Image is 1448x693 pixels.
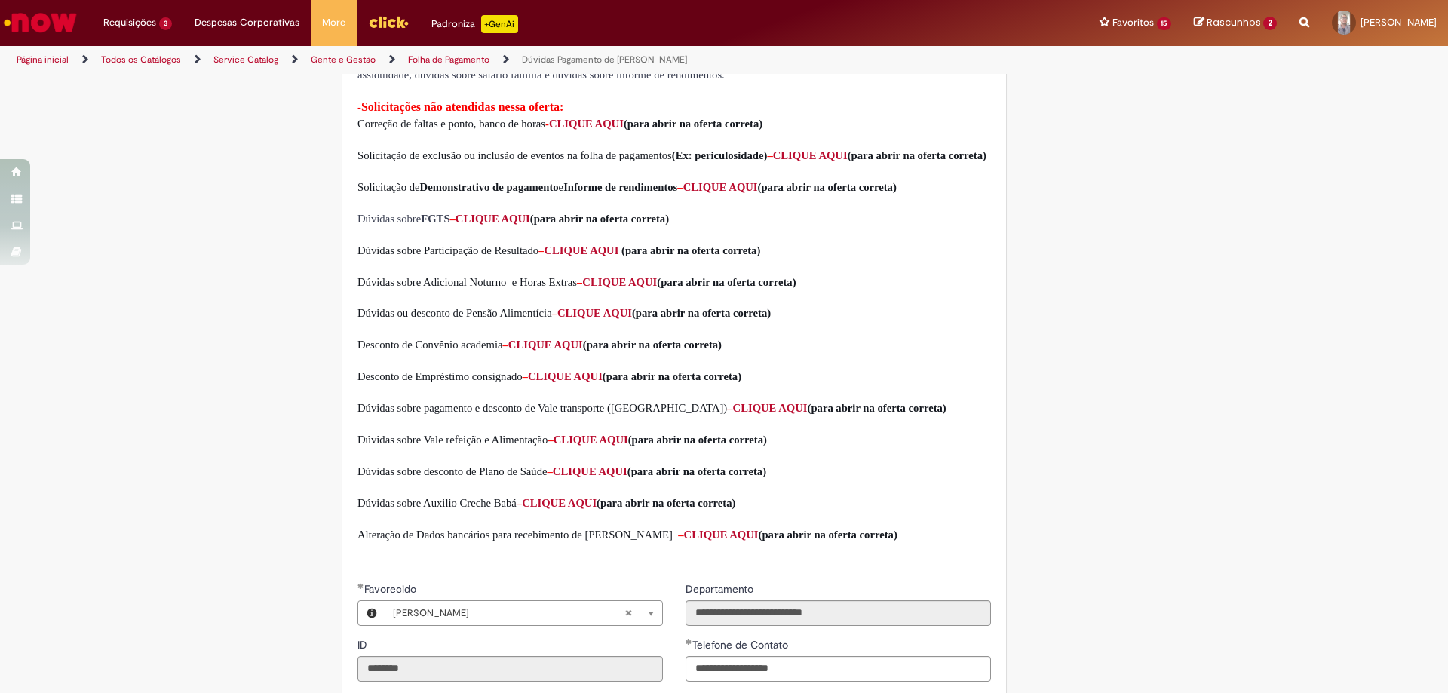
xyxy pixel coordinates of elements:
span: Demonstrativo de pagamento [420,181,559,193]
a: CLIQUE AQUI [684,529,759,541]
a: CLIQUE AQUI [683,181,758,193]
a: Rascunhos [1194,16,1277,30]
a: Service Catalog [213,54,278,66]
span: Dúvidas sobre Vale refeição e Alimentação [357,434,548,446]
p: +GenAi [481,15,518,33]
span: Dúvidas ou desconto de Pensão Alimentícia [357,307,552,319]
span: – [502,339,508,351]
a: [PERSON_NAME]Limpar campo Favorecido [385,601,662,625]
span: – [552,307,557,319]
a: CLIQUE AQUI [549,118,624,130]
span: Dúvidas sobre Participação de Resultado [357,244,538,256]
img: click_logo_yellow_360x200.png [368,11,409,33]
span: (para abrir na oferta correta) [603,370,741,382]
a: CLIQUE AQUI [553,465,627,477]
span: Somente leitura - ID [357,638,370,652]
span: – [450,213,456,225]
span: Despesas Corporativas [195,15,299,30]
span: Telefone de Contato [692,638,791,652]
a: Todos os Catálogos [101,54,181,66]
ul: Trilhas de página [11,46,954,74]
a: CLIQUE AQUI [582,276,657,288]
span: (para abrir na oferta correta) [657,276,796,288]
span: – [678,529,683,541]
span: - [545,118,549,130]
a: CLIQUE AQUI [508,339,583,351]
a: CLIQUE AQUI [733,402,808,414]
a: CLIQUE AQUI [528,370,603,382]
input: Departamento [686,600,991,626]
a: CLIQUE AQUI [456,213,530,225]
button: Favorecido, Visualizar este registro Fabiano Dos Santos Alves [358,601,385,625]
a: CLIQUE AQUI [522,497,597,509]
span: Necessários - Favorecido [364,582,419,596]
span: (para abrir na oferta correta) [808,402,946,414]
a: Dúvidas Pagamento de [PERSON_NAME] [522,54,687,66]
span: – [767,149,772,161]
span: e [559,181,564,193]
span: – [548,465,553,477]
span: (para abrir na oferta correta) [632,307,771,319]
input: Telefone de Contato [686,656,991,682]
span: 3 [159,17,172,30]
span: Dúvidas sobre Adicional Noturno e Horas Extras [357,276,577,288]
label: Somente leitura - ID [357,637,370,652]
span: (para abrir na oferta correta) [621,244,760,256]
span: FGTS [421,213,449,225]
span: – [523,370,528,382]
span: (para abrir na oferta correta) [583,339,722,351]
a: CLIQUE AQUI [557,307,632,319]
span: (Ex: periculosidade) [672,149,986,161]
span: Correção de faltas e ponto, banco de horas [357,118,545,130]
span: – [548,434,553,446]
span: (para abrir na oferta correta) [848,149,986,161]
span: – [538,244,544,256]
span: Somente leitura - Departamento [686,582,756,596]
span: More [322,15,345,30]
span: [PERSON_NAME] [1361,16,1437,29]
a: Gente e Gestão [311,54,376,66]
span: Favoritos [1112,15,1154,30]
span: (para abrir na oferta correta) [758,181,897,193]
span: Rascunhos [1207,15,1261,29]
span: Dúvidas sobre Auxilio Creche Babá [357,497,517,509]
span: Requisições [103,15,156,30]
a: CLIQUE AQUI [773,149,848,161]
a: Página inicial [17,54,69,66]
span: Dúvidas sobre [357,213,421,225]
span: (para abrir na oferta correta) [627,465,766,477]
span: Desconto de Empréstimo consignado [357,370,523,382]
span: Solicitação de exclusão ou inclusão de eventos na folha de pagamentos [357,149,672,161]
input: ID [357,656,663,682]
span: Solicitações não atendidas nessa oferta: [361,100,563,113]
span: (para abrir na oferta correta) [628,434,767,446]
span: Solicitação de [357,181,420,193]
span: – [517,497,522,509]
span: (para abrir na oferta correta) [530,213,669,225]
a: Folha de Pagamento [408,54,489,66]
span: Desconto de Convênio academia [357,339,503,351]
a: CLIQUE AQUI [544,244,618,256]
span: (para abrir na oferta correta) [759,529,897,541]
div: Padroniza [431,15,518,33]
label: Somente leitura - Departamento [686,581,756,596]
span: Informe de rendimentos [563,181,677,193]
a: CLIQUE AQUI [554,434,628,446]
span: (para abrir na oferta correta) [597,497,735,509]
span: – [677,181,683,193]
span: 2 [1263,17,1277,30]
